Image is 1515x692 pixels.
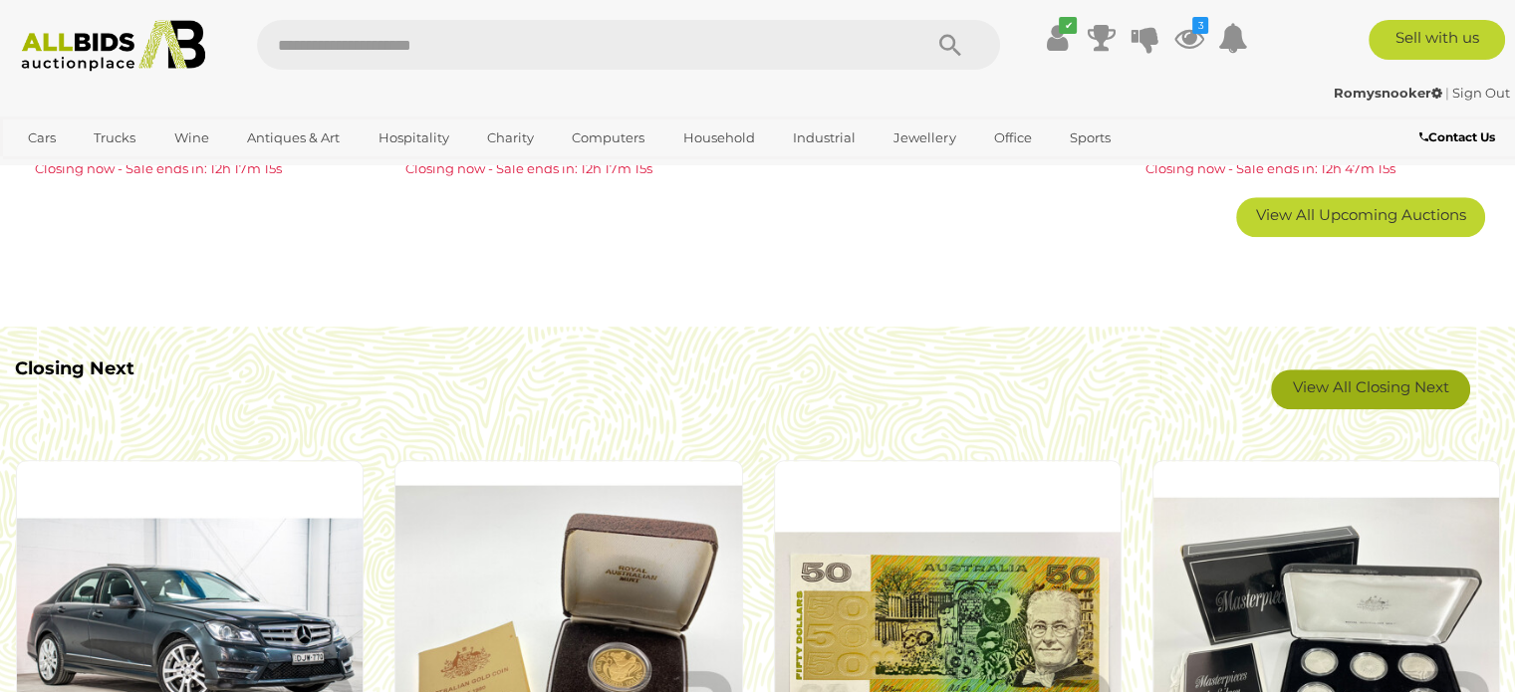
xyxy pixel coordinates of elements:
a: Sports [1057,121,1124,154]
button: Search [900,20,1000,70]
span: View All Upcoming Auctions [1256,205,1466,224]
a: Office [981,121,1045,154]
a: View All Upcoming Auctions [1236,197,1485,237]
a: [GEOGRAPHIC_DATA] [15,154,182,187]
img: Allbids.com.au [11,20,216,72]
a: Charity [474,121,547,154]
b: Contact Us [1419,129,1495,144]
a: 3 [1173,20,1203,56]
span: Closing now - Sale ends in: 12h 47m 15s [1145,160,1395,176]
a: Romysnooker [1334,85,1445,101]
a: View All Closing Next [1271,369,1470,409]
span: Closing now - Sale ends in: 12h 17m 15s [405,160,652,176]
a: Computers [559,121,657,154]
a: Industrial [780,121,869,154]
a: Sign Out [1452,85,1510,101]
a: Cars [15,121,69,154]
a: Jewellery [881,121,968,154]
span: | [1445,85,1449,101]
i: ✔ [1059,17,1077,34]
a: Antiques & Art [234,121,353,154]
a: Household [670,121,768,154]
a: Trucks [81,121,148,154]
a: Sell with us [1369,20,1505,60]
a: Hospitality [366,121,462,154]
a: ✔ [1042,20,1072,56]
b: Closing Next [15,357,134,379]
span: Closing now - Sale ends in: 12h 17m 15s [35,160,282,176]
strong: Romysnooker [1334,85,1442,101]
a: Contact Us [1419,126,1500,148]
i: 3 [1192,17,1208,34]
a: Wine [161,121,222,154]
